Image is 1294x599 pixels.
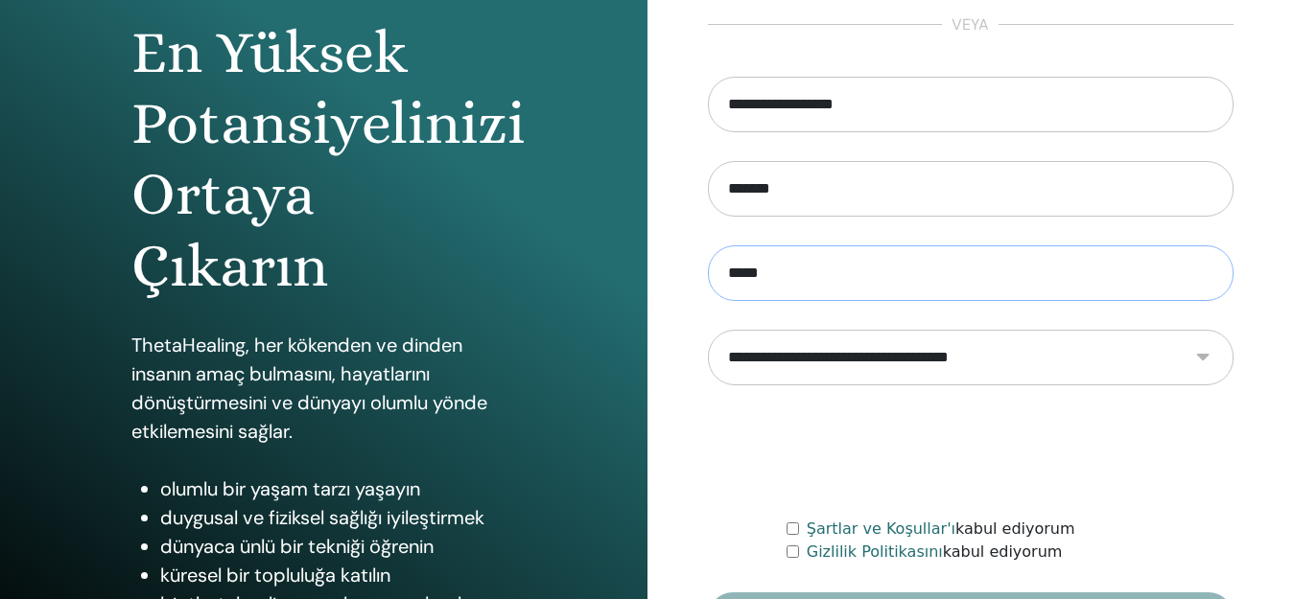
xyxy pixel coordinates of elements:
[160,534,434,559] font: dünyaca ünlü bir tekniği öğrenin
[952,14,989,35] font: veya
[943,542,1063,561] font: kabul ediyorum
[807,519,955,538] a: Şartlar ve Koşullar'ı
[825,414,1117,489] iframe: reCAPTCHA
[955,519,1075,538] font: kabul ediyorum
[131,333,487,444] font: ThetaHealing, her kökenden ve dinden insanın amaç bulmasını, hayatlarını dönüştürmesini ve dünyay...
[807,542,943,561] a: Gizlilik Politikasını
[160,563,390,587] font: küresel bir topluluğa katılın
[160,505,484,530] font: duygusal ve fiziksel sağlığı iyileştirmek
[131,18,525,300] font: En Yüksek Potansiyelinizi Ortaya Çıkarın
[160,476,420,501] font: olumlu bir yaşam tarzı yaşayın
